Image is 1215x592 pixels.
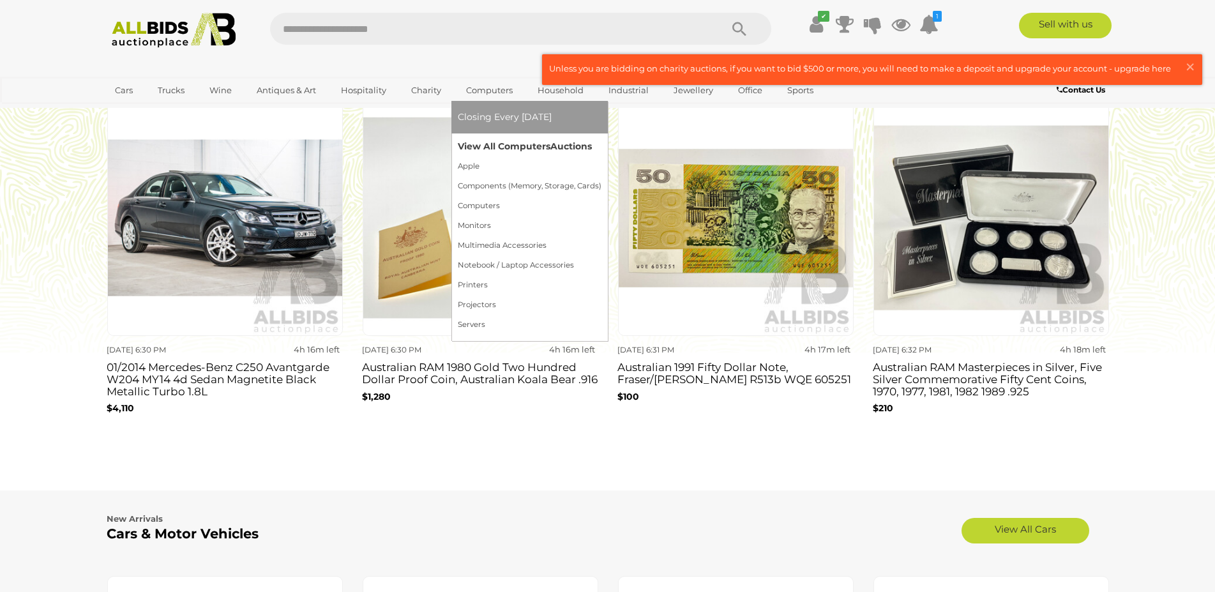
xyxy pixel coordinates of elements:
[1019,13,1112,38] a: Sell with us
[1060,344,1106,354] strong: 4h 18m left
[873,100,1109,430] a: [DATE] 6:32 PM 4h 18m left Australian RAM Masterpieces in Silver, Five Silver Commemorative Fifty...
[458,80,521,101] a: Computers
[1057,85,1105,95] b: Contact Us
[529,80,592,101] a: Household
[201,80,240,101] a: Wine
[107,100,343,336] img: 01/2014 Mercedes-Benz C250 Avantgarde W204 MY14 4d Sedan Magnetite Black Metallic Turbo 1.8L
[617,343,731,357] div: [DATE] 6:31 PM
[600,80,657,101] a: Industrial
[149,80,193,101] a: Trucks
[362,358,598,385] h3: Australian RAM 1980 Gold Two Hundred Dollar Proof Coin, Australian Koala Bear .916
[707,13,771,45] button: Search
[617,391,639,402] b: $100
[873,343,986,357] div: [DATE] 6:32 PM
[665,80,721,101] a: Jewellery
[804,344,850,354] strong: 4h 17m left
[107,402,134,414] b: $4,110
[333,80,395,101] a: Hospitality
[873,402,893,414] b: $210
[294,344,340,354] strong: 4h 16m left
[618,100,854,336] img: Australian 1991 Fifty Dollar Note, Fraser/Cole R513b WQE 605251
[1057,83,1108,97] a: Contact Us
[363,100,598,336] img: Australian RAM 1980 Gold Two Hundred Dollar Proof Coin, Australian Koala Bear .916
[248,80,324,101] a: Antiques & Art
[107,101,214,122] a: [GEOGRAPHIC_DATA]
[807,13,826,36] a: ✔
[873,100,1109,336] img: Australian RAM Masterpieces in Silver, Five Silver Commemorative Fifty Cent Coins, 1970, 1977, 19...
[730,80,771,101] a: Office
[107,526,259,542] b: Cars & Motor Vehicles
[818,11,829,22] i: ✔
[107,513,163,524] b: New Arrivals
[362,100,598,430] a: [DATE] 6:30 PM 4h 16m left Australian RAM 1980 Gold Two Hundred Dollar Proof Coin, Australian Koa...
[617,358,854,385] h3: Australian 1991 Fifty Dollar Note, Fraser/[PERSON_NAME] R513b WQE 605251
[933,11,942,22] i: 1
[403,80,449,101] a: Charity
[919,13,939,36] a: 1
[873,358,1109,397] h3: Australian RAM Masterpieces in Silver, Five Silver Commemorative Fifty Cent Coins, 1970, 1977, 19...
[1184,54,1196,79] span: ×
[107,358,343,397] h3: 01/2014 Mercedes-Benz C250 Avantgarde W204 MY14 4d Sedan Magnetite Black Metallic Turbo 1.8L
[105,13,243,48] img: Allbids.com.au
[962,518,1089,543] a: View All Cars
[617,100,854,430] a: [DATE] 6:31 PM 4h 17m left Australian 1991 Fifty Dollar Note, Fraser/[PERSON_NAME] R513b WQE 6052...
[107,343,220,357] div: [DATE] 6:30 PM
[107,80,141,101] a: Cars
[779,80,822,101] a: Sports
[549,344,595,354] strong: 4h 16m left
[362,391,391,402] b: $1,280
[107,100,343,430] a: [DATE] 6:30 PM 4h 16m left 01/2014 Mercedes-Benz C250 Avantgarde W204 MY14 4d Sedan Magnetite Bla...
[362,343,476,357] div: [DATE] 6:30 PM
